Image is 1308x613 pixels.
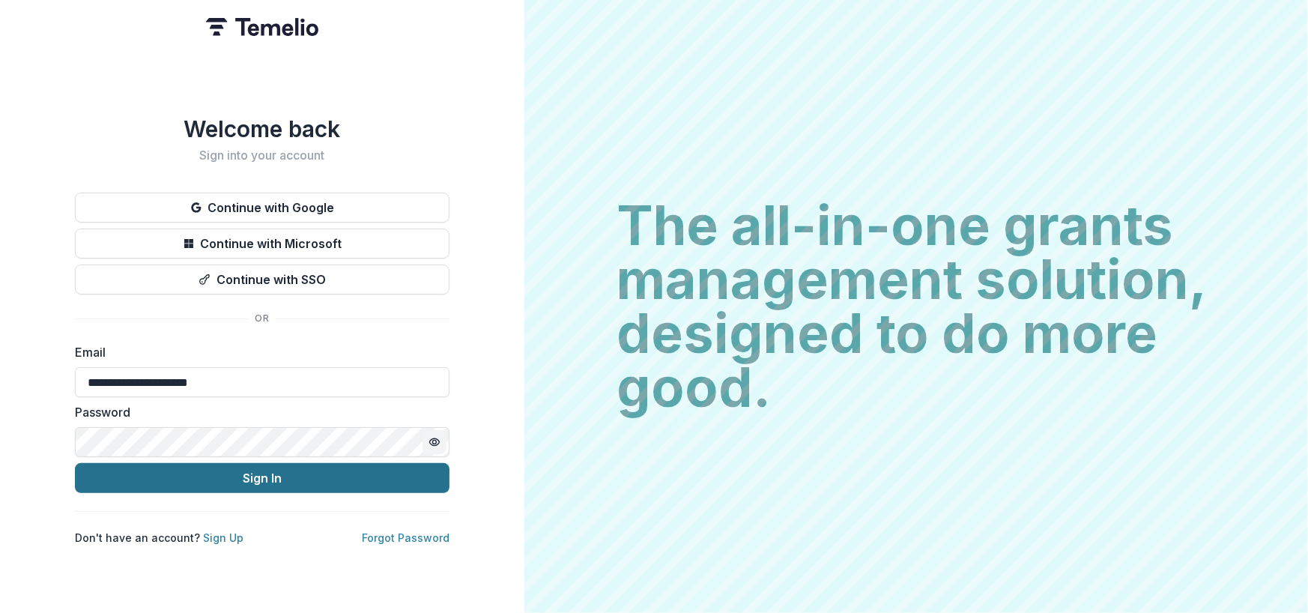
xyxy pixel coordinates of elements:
[75,115,449,142] h1: Welcome back
[75,229,449,259] button: Continue with Microsoft
[75,463,449,493] button: Sign In
[75,148,449,163] h2: Sign into your account
[75,343,440,361] label: Email
[362,531,449,544] a: Forgot Password
[75,265,449,295] button: Continue with SSO
[203,531,243,544] a: Sign Up
[75,403,440,421] label: Password
[206,18,318,36] img: Temelio
[75,530,243,546] p: Don't have an account?
[75,193,449,223] button: Continue with Google
[423,430,446,454] button: Toggle password visibility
